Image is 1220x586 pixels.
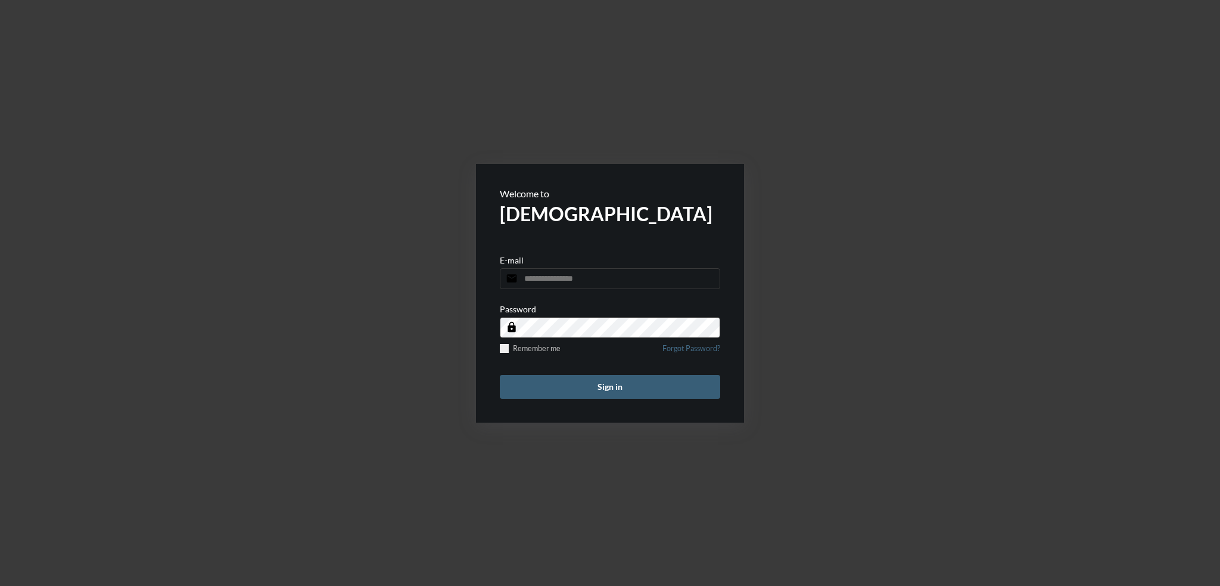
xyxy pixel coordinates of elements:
h2: [DEMOGRAPHIC_DATA] [500,202,720,225]
a: Forgot Password? [662,344,720,360]
button: Sign in [500,375,720,399]
p: Welcome to [500,188,720,199]
label: Remember me [500,344,561,353]
p: Password [500,304,536,314]
p: E-mail [500,255,524,265]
